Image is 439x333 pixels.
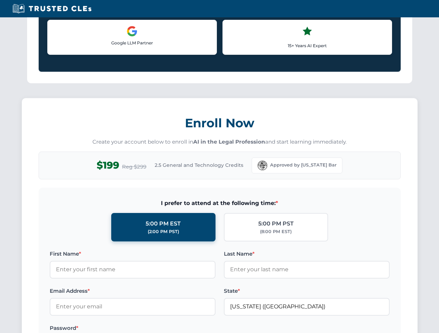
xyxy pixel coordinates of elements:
span: Reg $299 [122,163,146,171]
h3: Enroll Now [39,112,401,134]
p: Google LLM Partner [53,40,211,46]
p: Create your account below to enroll in and start learning immediately. [39,138,401,146]
label: First Name [50,250,216,258]
img: Florida Bar [258,161,267,170]
input: Enter your last name [224,261,390,278]
label: Password [50,324,216,332]
input: Florida (FL) [224,298,390,315]
span: $199 [97,157,119,173]
span: 2.5 General and Technology Credits [155,161,243,169]
label: Last Name [224,250,390,258]
p: 15+ Years AI Expert [228,42,386,49]
img: Trusted CLEs [10,3,94,14]
label: Email Address [50,287,216,295]
img: Google [127,26,138,37]
div: 5:00 PM EST [146,219,181,228]
div: (8:00 PM EST) [260,228,292,235]
label: State [224,287,390,295]
input: Enter your email [50,298,216,315]
span: I prefer to attend at the following time: [50,199,390,208]
span: Approved by [US_STATE] Bar [270,162,336,169]
strong: AI in the Legal Profession [193,138,265,145]
div: 5:00 PM PST [258,219,294,228]
div: (2:00 PM PST) [148,228,179,235]
input: Enter your first name [50,261,216,278]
